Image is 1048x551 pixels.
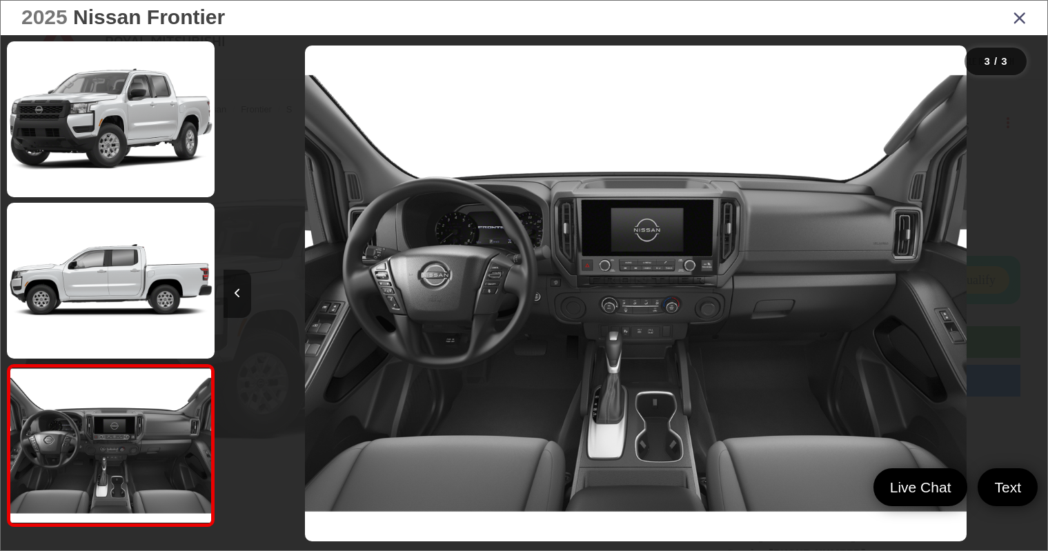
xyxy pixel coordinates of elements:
[978,468,1038,506] a: Text
[305,46,967,541] img: 2025 Nissan Frontier S
[993,57,998,66] span: /
[8,369,213,523] img: 2025 Nissan Frontier S
[873,468,968,506] a: Live Chat
[984,55,989,67] span: 3
[224,46,1048,541] div: 2025 Nissan Frontier S 2
[883,478,958,497] span: Live Chat
[21,6,68,28] span: 2025
[5,201,217,361] img: 2025 Nissan Frontier S
[987,478,1028,497] span: Text
[1001,55,1007,67] span: 3
[5,40,217,199] img: 2025 Nissan Frontier S
[224,270,251,318] button: Previous image
[73,6,225,28] span: Nissan Frontier
[1013,8,1027,26] i: Close gallery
